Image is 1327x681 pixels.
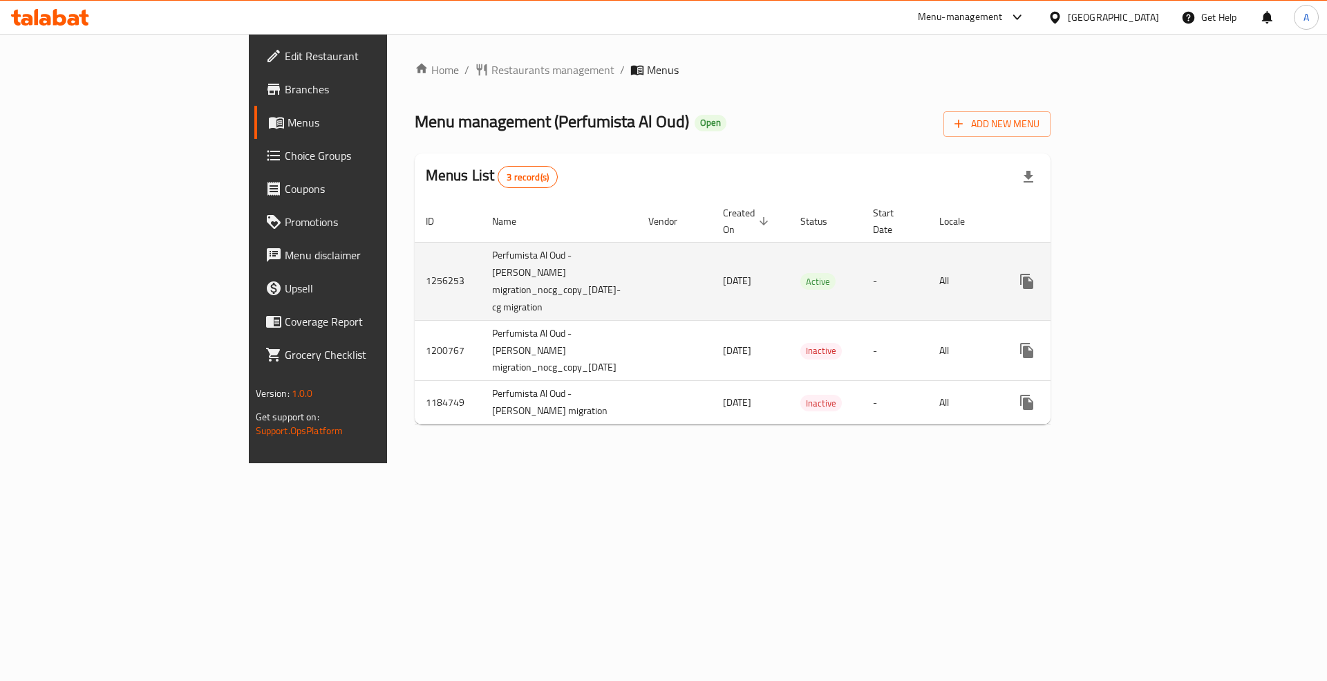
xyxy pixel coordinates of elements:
a: Grocery Checklist [254,338,471,371]
a: Promotions [254,205,471,239]
span: [DATE] [723,393,751,411]
a: Menus [254,106,471,139]
span: Inactive [800,395,842,411]
span: Version: [256,384,290,402]
span: Upsell [285,280,460,297]
span: Status [800,213,845,230]
td: All [928,320,999,381]
a: Choice Groups [254,139,471,172]
button: Change Status [1044,334,1077,367]
span: Created On [723,205,773,238]
td: - [862,320,928,381]
span: Inactive [800,343,842,359]
a: Branches [254,73,471,106]
th: Actions [999,200,1154,243]
span: Promotions [285,214,460,230]
span: ID [426,213,452,230]
div: Inactive [800,343,842,360]
td: Perfumista Al Oud - [PERSON_NAME] migration_nocg_copy_[DATE] [481,320,637,381]
span: [DATE] [723,342,751,360]
span: A [1304,10,1309,25]
span: Menus [288,114,460,131]
div: Menu-management [918,9,1003,26]
nav: breadcrumb [415,62,1051,78]
span: Open [695,117,726,129]
td: All [928,242,999,320]
span: Add New Menu [954,115,1039,133]
td: - [862,242,928,320]
span: Menu management ( Perfumista Al Oud ) [415,106,689,137]
td: Perfumista Al Oud - [PERSON_NAME] migration [481,381,637,425]
span: Name [492,213,534,230]
span: Coverage Report [285,313,460,330]
span: 1.0.0 [292,384,313,402]
a: Coupons [254,172,471,205]
span: Vendor [648,213,695,230]
div: Active [800,273,836,290]
span: Start Date [873,205,912,238]
span: Choice Groups [285,147,460,164]
a: Edit Restaurant [254,39,471,73]
a: Restaurants management [475,62,614,78]
a: Coverage Report [254,305,471,338]
span: Menus [647,62,679,78]
td: Perfumista Al Oud - [PERSON_NAME] migration_nocg_copy_[DATE]-cg migration [481,242,637,320]
td: All [928,381,999,425]
span: 3 record(s) [498,171,557,184]
div: Export file [1012,160,1045,194]
div: Total records count [498,166,558,188]
table: enhanced table [415,200,1154,425]
button: more [1010,265,1044,298]
span: Get support on: [256,408,319,426]
span: Edit Restaurant [285,48,460,64]
button: more [1010,386,1044,419]
span: [DATE] [723,272,751,290]
button: more [1010,334,1044,367]
span: Active [800,274,836,290]
span: Locale [939,213,983,230]
button: Add New Menu [943,111,1051,137]
a: Support.OpsPlatform [256,422,343,440]
div: Open [695,115,726,131]
span: Menu disclaimer [285,247,460,263]
td: - [862,381,928,425]
span: Grocery Checklist [285,346,460,363]
span: Coupons [285,180,460,197]
li: / [620,62,625,78]
span: Branches [285,81,460,97]
span: Restaurants management [491,62,614,78]
button: Change Status [1044,386,1077,419]
a: Menu disclaimer [254,239,471,272]
div: [GEOGRAPHIC_DATA] [1068,10,1159,25]
h2: Menus List [426,165,558,188]
a: Upsell [254,272,471,305]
